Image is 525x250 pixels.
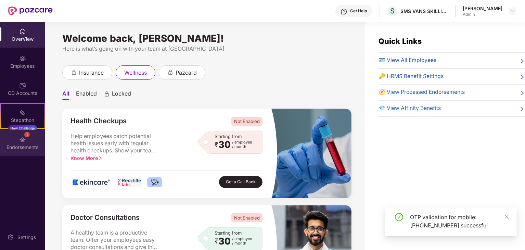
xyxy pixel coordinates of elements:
span: close [504,214,509,219]
img: svg+xml;base64,PHN2ZyBpZD0iRHJvcGRvd24tMzJ4MzIiIHhtbG5zPSJodHRwOi8vd3d3LnczLm9yZy8yMDAwL3N2ZyIgd2... [510,8,515,14]
img: logo [147,177,163,187]
div: animation [167,69,174,75]
span: / month [232,241,252,246]
span: 💎 View Affinity Benefits [379,104,441,113]
span: pazcard [176,68,197,77]
span: right [520,89,525,97]
span: check-circle [395,213,403,221]
span: / month [232,145,252,149]
span: Locked [112,90,131,100]
div: Welcome back, [PERSON_NAME]! [62,36,351,41]
div: OTP validation for mobile: [PHONE_NUMBER] successful [410,213,509,229]
span: right [98,156,103,161]
img: svg+xml;base64,PHN2ZyBpZD0iQ0RfQWNjb3VudHMiIGRhdGEtbmFtZT0iQ0QgQWNjb3VudHMiIHhtbG5zPSJodHRwOi8vd3... [19,82,26,89]
div: SMS VANS SKILLING AND ADVISORY PRIVATE LIMITED [400,8,448,14]
img: svg+xml;base64,PHN2ZyBpZD0iRW1wbG95ZWVzIiB4bWxucz0iaHR0cDovL3d3dy53My5vcmcvMjAwMC9zdmciIHdpZHRoPS... [19,55,26,62]
span: ₹ [215,142,218,147]
li: Enabled [76,90,97,100]
span: wellness [124,68,147,77]
img: logo [117,177,142,187]
div: Admin [463,12,502,17]
span: / employee [232,237,252,241]
span: Not Enabled [231,213,262,222]
span: 30 [218,237,231,246]
img: masked_image [271,109,351,198]
span: 30 [218,140,231,149]
div: 1 [24,132,30,137]
span: right [520,58,525,65]
img: svg+xml;base64,PHN2ZyBpZD0iU2V0dGluZy0yMHgyMCIgeG1sbnM9Imh0dHA6Ly93d3cudzMub3JnLzIwMDAvc3ZnIiB3aW... [7,234,14,241]
span: 🧭 View Processed Endorsements [379,88,465,97]
span: Quick Links [379,37,422,46]
span: 🪪 View All Employees [379,56,437,65]
div: New Challenge [8,125,37,131]
img: logo [71,177,112,187]
span: Starting from [215,230,242,236]
img: New Pazcare Logo [8,7,53,15]
span: Know More [71,155,103,161]
span: right [520,105,525,113]
div: Get Help [350,8,367,14]
img: svg+xml;base64,PHN2ZyB4bWxucz0iaHR0cDovL3d3dy53My5vcmcvMjAwMC9zdmciIHdpZHRoPSIyMSIgaGVpZ2h0PSIyMC... [19,109,26,116]
span: Health Checkups [71,117,127,126]
span: Not Enabled [231,117,262,126]
div: Settings [15,234,38,241]
span: Doctor Consultations [71,213,140,222]
span: Help employees catch potential health issues early with regular health checkups. Show your team y... [71,133,159,154]
span: right [520,74,525,81]
span: 🔑 HRMS Benefit Settings [379,72,444,81]
span: insurance [79,68,104,77]
img: svg+xml;base64,PHN2ZyBpZD0iSG9tZSIgeG1sbnM9Imh0dHA6Ly93d3cudzMub3JnLzIwMDAvc3ZnIiB3aWR0aD0iMjAiIG... [19,28,26,35]
span: S [390,7,395,15]
div: animation [104,91,110,97]
span: / employee [232,140,252,145]
button: Get a Call Back [219,176,262,188]
div: Here is what’s going on with your team at [GEOGRAPHIC_DATA] [62,45,351,53]
div: [PERSON_NAME] [463,5,502,12]
img: svg+xml;base64,PHN2ZyBpZD0iSGVscC0zMngzMiIgeG1sbnM9Imh0dHA6Ly93d3cudzMub3JnLzIwMDAvc3ZnIiB3aWR0aD... [341,8,347,15]
div: animation [71,69,77,75]
span: ₹ [215,238,218,244]
img: svg+xml;base64,PHN2ZyBpZD0iRW5kb3JzZW1lbnRzIiB4bWxucz0iaHR0cDovL3d3dy53My5vcmcvMjAwMC9zdmciIHdpZH... [19,136,26,143]
li: All [62,90,69,100]
div: Stepathon [1,117,44,124]
span: Starting from [215,134,242,139]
